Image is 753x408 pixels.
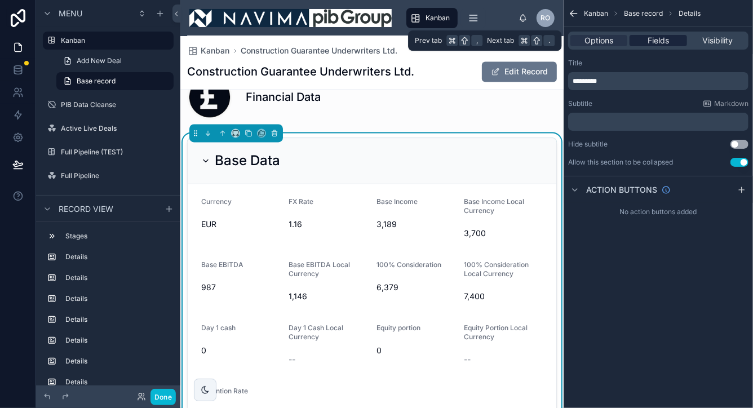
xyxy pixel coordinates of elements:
[541,14,551,23] span: RO
[61,100,171,109] label: PIB Data Cleanse
[487,36,514,45] span: Next tab
[401,6,519,30] div: scrollable content
[464,291,543,302] span: 7,400
[464,260,529,278] span: 100% Consideration Local Currency
[679,9,701,18] span: Details
[56,72,174,90] a: Base record
[189,9,392,27] img: App logo
[544,36,553,45] span: .
[568,99,592,108] label: Subtitle
[568,140,608,149] label: Hide subtitle
[406,8,458,28] a: Kanban
[215,152,280,170] h2: Base Data
[702,35,733,46] span: Visibility
[77,77,116,86] span: Base record
[59,203,113,215] span: Record view
[59,8,82,19] span: Menu
[201,260,243,269] span: Base EBITDA
[568,59,582,68] label: Title
[201,45,229,56] span: Kanban
[568,158,673,167] label: Allow this section to be collapsed
[201,197,232,206] span: Currency
[36,222,180,385] div: scrollable content
[376,282,455,293] span: 6,379
[289,219,368,230] span: 1.16
[568,113,748,131] div: scrollable content
[568,72,748,90] div: scrollable content
[464,197,525,215] span: Base Income Local Currency
[472,36,481,45] span: ,
[376,345,455,356] span: 0
[65,273,169,282] label: Details
[289,291,368,302] span: 1,146
[43,96,174,114] a: PIB Data Cleanse
[201,345,280,356] span: 0
[564,203,753,221] div: No action buttons added
[482,61,557,82] button: Edit Record
[624,9,663,18] span: Base record
[61,124,171,133] label: Active Live Deals
[187,45,229,56] a: Kanban
[56,52,174,70] a: Add New Deal
[65,336,169,345] label: Details
[43,32,174,50] a: Kanban
[65,357,169,366] label: Details
[201,219,280,230] span: EUR
[584,35,613,46] span: Options
[464,354,471,365] span: --
[65,294,169,303] label: Details
[61,171,171,180] label: Full Pipeline
[43,190,174,209] a: Live Deal Super Admin 1
[289,197,314,206] span: FX Rate
[648,35,669,46] span: Fields
[376,260,441,269] span: 100% Consideration
[376,323,420,332] span: Equity portion
[376,197,418,206] span: Base Income
[77,56,122,65] span: Add New Deal
[65,378,169,387] label: Details
[201,282,280,293] span: 987
[289,260,351,278] span: Base EBITDA Local Currency
[289,354,296,365] span: --
[464,323,528,341] span: Equity Portion Local Currency
[586,184,657,196] span: Action buttons
[65,315,169,324] label: Details
[289,323,344,341] span: Day 1 Cash Local Currency
[150,389,176,405] button: Done
[43,167,174,185] a: Full Pipeline
[201,387,248,395] span: Retention Rate
[714,99,748,108] span: Markdown
[61,36,167,45] label: Kanban
[703,99,748,108] a: Markdown
[43,143,174,161] a: Full Pipeline (TEST)
[61,148,171,157] label: Full Pipeline (TEST)
[584,9,608,18] span: Kanban
[426,14,450,23] span: Kanban
[376,219,455,230] span: 3,189
[241,45,397,56] a: Construction Guarantee Underwriters Ltd.
[43,119,174,138] a: Active Live Deals
[464,228,543,239] span: 3,700
[65,232,169,241] label: Stages
[415,36,442,45] span: Prev tab
[187,64,414,79] h1: Construction Guarantee Underwriters Ltd.
[65,252,169,261] label: Details
[201,323,236,332] span: Day 1 cash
